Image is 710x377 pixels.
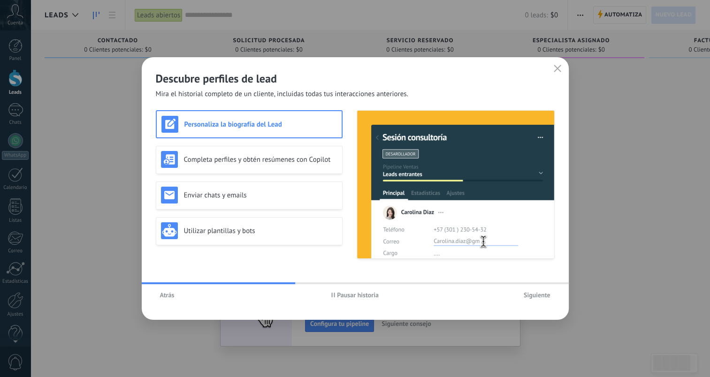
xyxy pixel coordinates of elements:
[184,120,337,129] h3: Personaliza la biografía del Lead
[156,71,555,86] h2: Descubre perfiles de lead
[156,90,408,99] span: Mira el historial completo de un cliente, incluidas todas tus interacciones anteriores.
[184,226,337,235] h3: Utilizar plantillas y bots
[327,288,383,302] button: Pausar historia
[160,292,175,298] span: Atrás
[519,288,555,302] button: Siguiente
[524,292,550,298] span: Siguiente
[184,155,337,164] h3: Completa perfiles y obtén resúmenes con Copilot
[156,288,179,302] button: Atrás
[184,191,337,200] h3: Enviar chats y emails
[337,292,379,298] span: Pausar historia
